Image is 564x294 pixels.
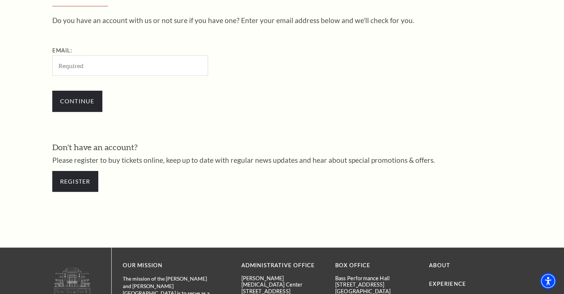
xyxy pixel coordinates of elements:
p: Please register to buy tickets online, keep up to date with regular news updates and hear about s... [52,156,512,164]
p: BOX OFFICE [335,261,418,270]
input: Submit button [52,91,102,112]
div: Accessibility Menu [540,273,556,289]
a: Experience [429,281,466,287]
h3: Don't have an account? [52,142,512,153]
input: Required [52,55,208,76]
p: [STREET_ADDRESS] [335,281,418,288]
p: Do you have an account with us or not sure if you have one? Enter your email address below and we... [52,17,512,24]
p: OUR MISSION [123,261,215,270]
a: About [429,262,450,268]
label: Email: [52,47,73,54]
p: Bass Performance Hall [335,275,418,281]
p: [PERSON_NAME][MEDICAL_DATA] Center [241,275,324,288]
p: Administrative Office [241,261,324,270]
a: Register [52,171,98,192]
